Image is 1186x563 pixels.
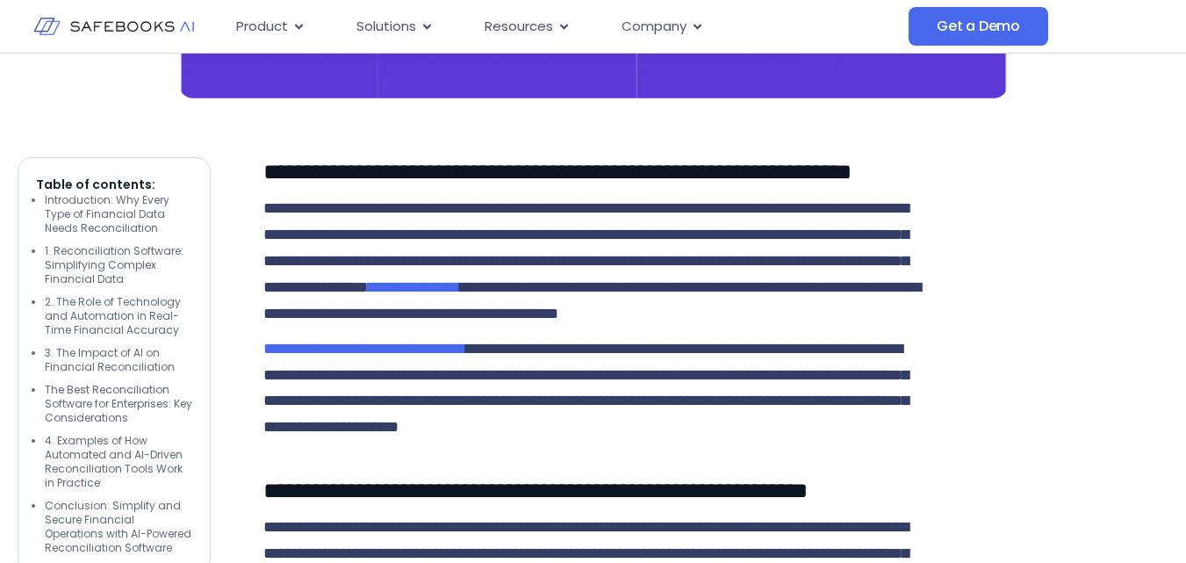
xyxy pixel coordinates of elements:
[45,383,192,425] li: The Best Reconciliation Software for Enterprises: Key Considerations
[222,10,909,44] div: Menu Toggle
[45,244,192,286] li: 1. Reconciliation Software: Simplifying Complex Financial Data
[236,17,288,37] span: Product
[485,17,553,37] span: Resources
[45,346,192,374] li: 3. The Impact of AI on Financial Reconciliation
[622,17,686,37] span: Company
[356,17,416,37] span: Solutions
[45,193,192,235] li: Introduction: Why Every Type of Financial Data Needs Reconciliation
[909,7,1048,46] a: Get a Demo
[45,295,192,337] li: 2. The Role of Technology and Automation in Real-Time Financial Accuracy
[937,18,1020,35] span: Get a Demo
[36,176,192,193] p: Table of contents:
[45,499,192,555] li: Conclusion: Simplify and Secure Financial Operations with AI-Powered Reconciliation Software
[45,434,192,490] li: 4. Examples of How Automated and AI-Driven Reconciliation Tools Work in Practice
[222,10,909,44] nav: Menu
